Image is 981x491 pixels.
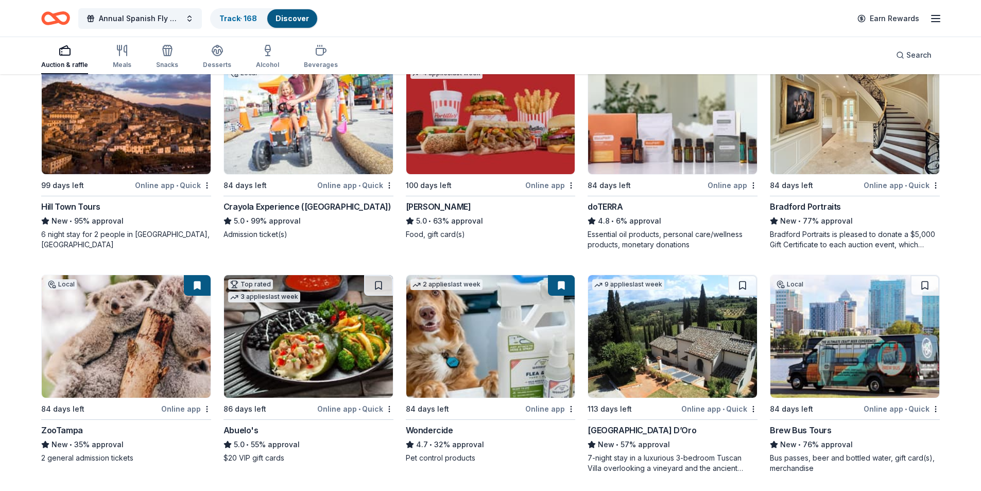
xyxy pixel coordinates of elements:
[770,229,940,250] div: Bradford Portraits is pleased to donate a $5,000 Gift Certificate to each auction event, which in...
[41,40,88,74] button: Auction & raffle
[598,438,614,451] span: New
[416,215,427,227] span: 5.0
[588,51,758,250] a: Image for doTERRA7 applieslast week84 days leftOnline appdoTERRA4.8•6% approvalEssential oil prod...
[770,403,813,415] div: 84 days left
[406,403,449,415] div: 84 days left
[864,402,940,415] div: Online app Quick
[41,179,84,192] div: 99 days left
[708,179,758,192] div: Online app
[588,453,758,473] div: 7-night stay in a luxurious 3-bedroom Tuscan Villa overlooking a vineyard and the ancient walled ...
[406,275,575,398] img: Image for Wondercide
[588,200,623,213] div: doTERRA
[41,215,211,227] div: 95% approval
[775,279,805,290] div: Local
[416,438,428,451] span: 4.7
[223,275,393,463] a: Image for Abuelo's Top rated3 applieslast week86 days leftOnline app•QuickAbuelo's5.0•55% approva...
[588,275,758,473] a: Image for Villa Sogni D’Oro9 applieslast week113 days leftOnline app•Quick[GEOGRAPHIC_DATA] D’Oro...
[41,275,211,463] a: Image for ZooTampaLocal84 days leftOnline appZooTampaNew•35% approval2 general admission tickets
[210,8,318,29] button: Track· 168Discover
[770,424,831,436] div: Brew Bus Tours
[41,61,88,69] div: Auction & raffle
[770,453,940,473] div: Bus passes, beer and bottled water, gift card(s), merchandise
[616,441,619,449] span: •
[223,229,393,240] div: Admission ticket(s)
[406,453,576,463] div: Pet control products
[905,405,907,413] span: •
[588,229,758,250] div: Essential oil products, personal care/wellness products, monetary donations
[780,438,797,451] span: New
[41,6,70,30] a: Home
[406,215,576,227] div: 63% approval
[256,40,279,74] button: Alcohol
[406,52,575,174] img: Image for Portillo's
[780,215,797,227] span: New
[525,402,575,415] div: Online app
[99,12,181,25] span: Annual Spanish Fly Music Festival
[223,453,393,463] div: $20 VIP gift cards
[223,424,259,436] div: Abuelo's
[234,215,245,227] span: 5.0
[161,402,211,415] div: Online app
[406,275,576,463] a: Image for Wondercide2 applieslast week84 days leftOnline appWondercide4.7•32% approvalPet control...
[905,181,907,190] span: •
[588,52,757,174] img: Image for doTERRA
[156,61,178,69] div: Snacks
[135,179,211,192] div: Online app Quick
[358,405,360,413] span: •
[588,424,696,436] div: [GEOGRAPHIC_DATA] D’Oro
[525,179,575,192] div: Online app
[406,51,576,240] a: Image for Portillo'sTop rated4 applieslast week100 days leftOnline app[PERSON_NAME]5.0•63% approv...
[681,402,758,415] div: Online app Quick
[228,292,300,302] div: 3 applies last week
[41,229,211,250] div: 6 night stay for 2 people in [GEOGRAPHIC_DATA], [GEOGRAPHIC_DATA]
[41,51,211,250] a: Image for Hill Town Tours 7 applieslast week99 days leftOnline app•QuickHill Town ToursNew•95% ap...
[406,424,453,436] div: Wondercide
[406,438,576,451] div: 32% approval
[406,179,452,192] div: 100 days left
[588,179,631,192] div: 84 days left
[588,275,757,398] img: Image for Villa Sogni D’Oro
[228,279,273,290] div: Top rated
[906,49,932,61] span: Search
[224,275,393,398] img: Image for Abuelo's
[42,275,211,398] img: Image for ZooTampa
[770,51,940,250] a: Image for Bradford Portraits24 applieslast week84 days leftOnline app•QuickBradford PortraitsNew•...
[113,61,131,69] div: Meals
[70,441,72,449] span: •
[223,179,267,192] div: 84 days left
[276,14,309,23] a: Discover
[42,52,211,174] img: Image for Hill Town Tours
[223,215,393,227] div: 99% approval
[203,40,231,74] button: Desserts
[46,279,77,290] div: Local
[317,179,393,192] div: Online app Quick
[592,279,664,290] div: 9 applies last week
[770,200,841,213] div: Bradford Portraits
[223,200,391,213] div: Crayola Experience ([GEOGRAPHIC_DATA])
[51,215,68,227] span: New
[156,40,178,74] button: Snacks
[864,179,940,192] div: Online app Quick
[722,405,725,413] span: •
[51,438,68,451] span: New
[224,52,393,174] img: Image for Crayola Experience (Orlando)
[799,217,801,225] span: •
[429,441,432,449] span: •
[770,275,940,473] a: Image for Brew Bus ToursLocal84 days leftOnline app•QuickBrew Bus ToursNew•76% approvalBus passes...
[612,217,614,225] span: •
[770,275,939,398] img: Image for Brew Bus Tours
[113,40,131,74] button: Meals
[588,215,758,227] div: 6% approval
[176,181,178,190] span: •
[219,14,257,23] a: Track· 168
[41,424,83,436] div: ZooTampa
[851,9,925,28] a: Earn Rewards
[304,61,338,69] div: Beverages
[588,403,632,415] div: 113 days left
[256,61,279,69] div: Alcohol
[598,215,610,227] span: 4.8
[223,51,393,240] a: Image for Crayola Experience (Orlando)Top ratedLocal84 days leftOnline app•QuickCrayola Experienc...
[406,229,576,240] div: Food, gift card(s)
[888,45,940,65] button: Search
[223,438,393,451] div: 55% approval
